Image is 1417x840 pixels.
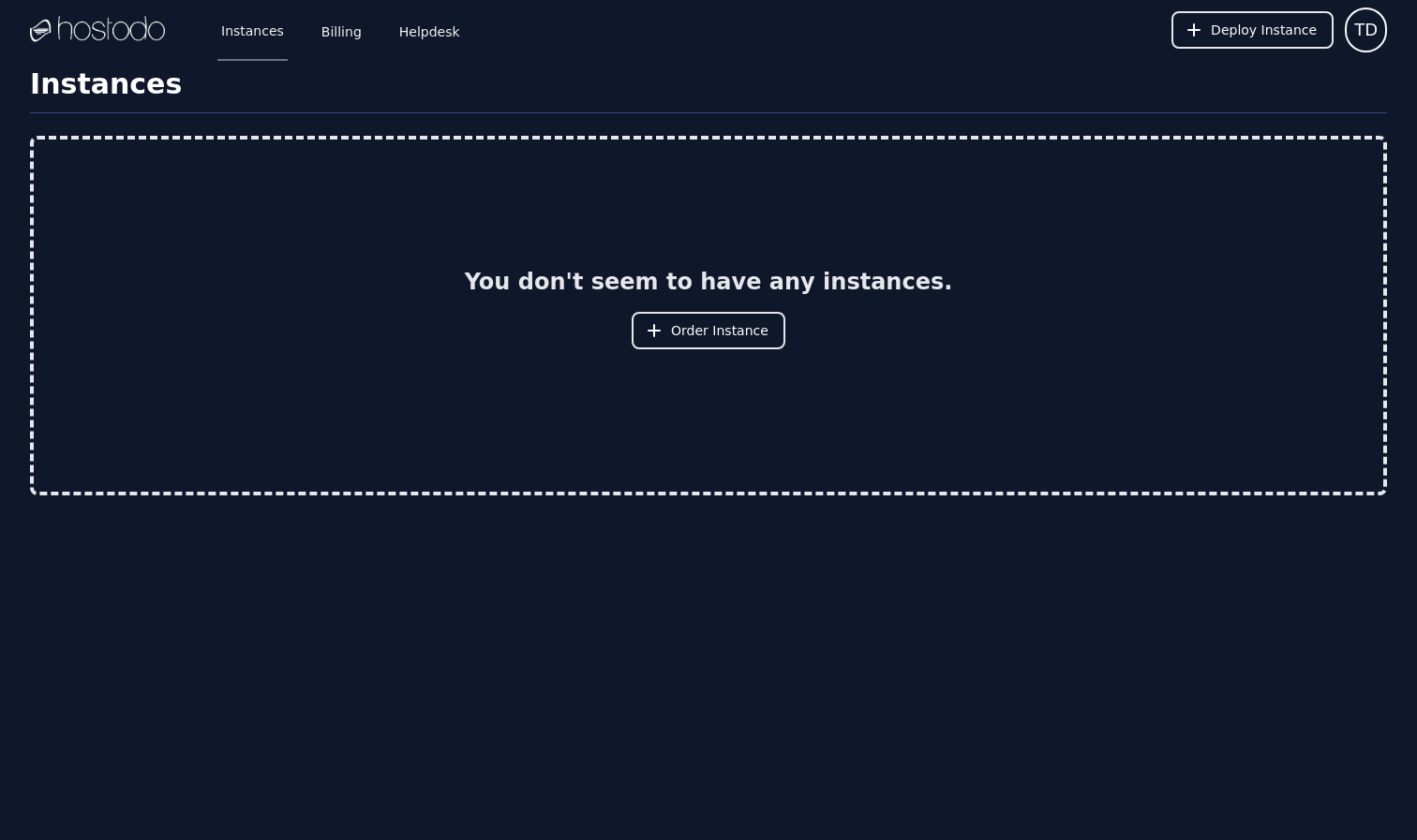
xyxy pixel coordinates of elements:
button: Deploy Instance [1171,11,1334,49]
button: Order Instance [632,312,785,349]
span: Deploy Instance [1211,21,1317,39]
img: Logo [30,16,165,44]
span: Order Instance [671,321,768,340]
span: TD [1354,17,1378,43]
h2: You don't seem to have any instances. [465,267,953,297]
button: User menu [1345,7,1387,52]
h1: Instances [30,67,1387,113]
